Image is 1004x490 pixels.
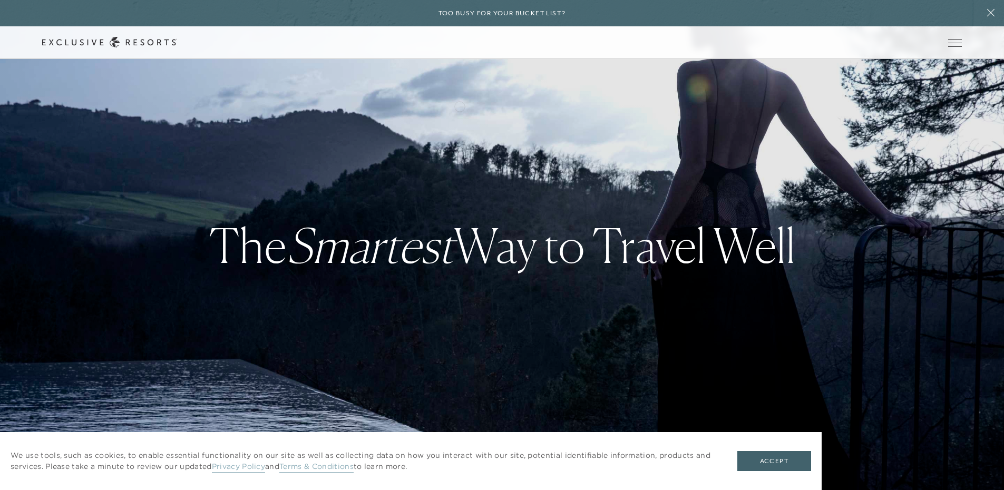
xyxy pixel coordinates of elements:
[209,219,795,271] h3: The
[287,217,454,274] em: Smartest
[279,462,354,473] a: Terms & Conditions
[948,39,962,46] button: Open navigation
[212,462,265,473] a: Privacy Policy
[737,451,811,471] button: Accept
[438,8,566,18] h6: Too busy for your bucket list?
[287,217,795,274] strong: Way to Travel Well
[11,450,716,472] p: We use tools, such as cookies, to enable essential functionality on our site as well as collectin...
